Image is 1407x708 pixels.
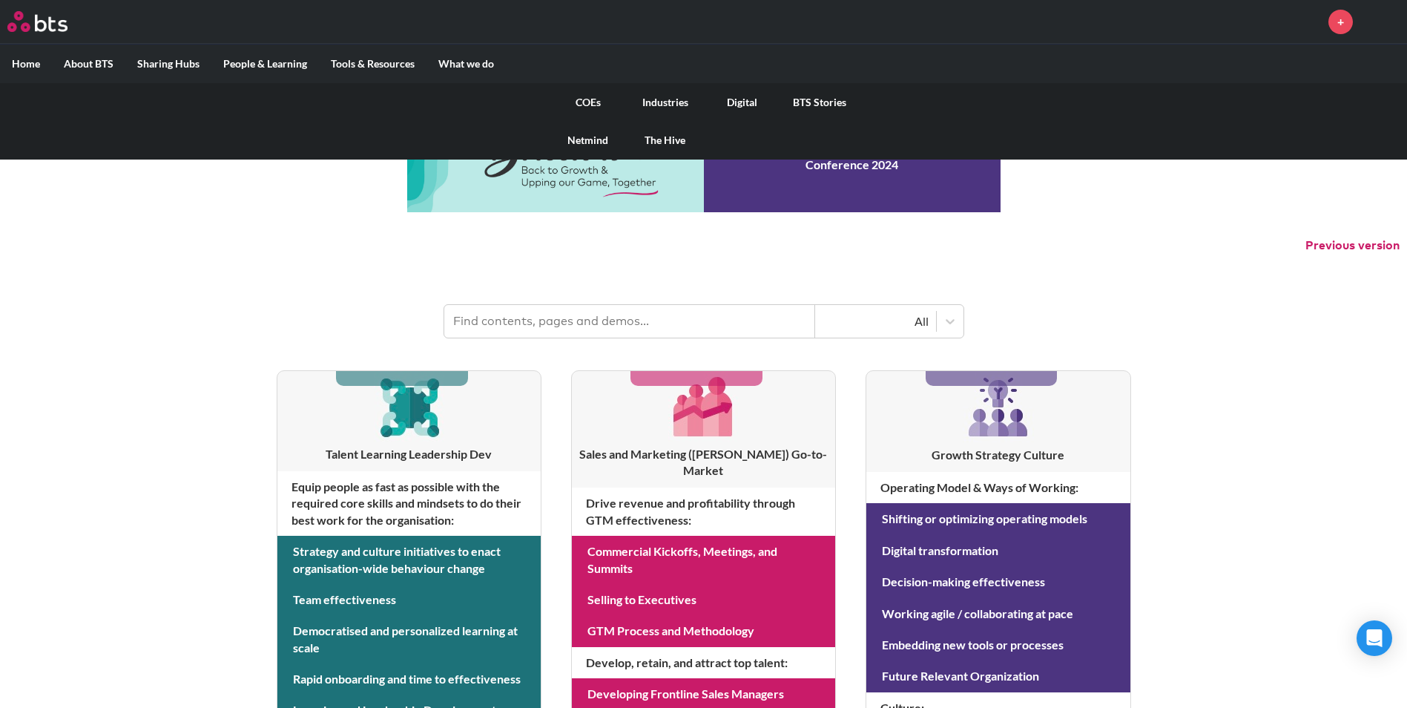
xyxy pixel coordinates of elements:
[572,446,835,479] h3: Sales and Marketing ([PERSON_NAME]) Go-to-Market
[1328,10,1353,34] a: +
[7,11,67,32] img: BTS Logo
[125,45,211,83] label: Sharing Hubs
[277,471,541,536] h4: Equip people as fast as possible with the required core skills and mindsets to do their best work...
[7,11,95,32] a: Go home
[823,313,929,330] div: All
[572,488,835,536] h4: Drive revenue and profitability through GTM effectiveness :
[963,371,1034,442] img: [object Object]
[572,647,835,678] h4: Develop, retain, and attract top talent :
[866,472,1130,503] h4: Operating Model & Ways of Working :
[277,446,541,462] h3: Talent Learning Leadership Dev
[1364,4,1400,39] img: Krittiya Waniyaphan
[444,305,815,338] input: Find contents, pages and demos...
[866,447,1130,463] h3: Growth Strategy Culture
[668,371,739,442] img: [object Object]
[319,45,426,83] label: Tools & Resources
[374,371,444,442] img: [object Object]
[211,45,319,83] label: People & Learning
[52,45,125,83] label: About BTS
[1364,4,1400,39] a: Profile
[1357,620,1392,656] div: Open Intercom Messenger
[426,45,506,83] label: What we do
[1305,237,1400,254] button: Previous version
